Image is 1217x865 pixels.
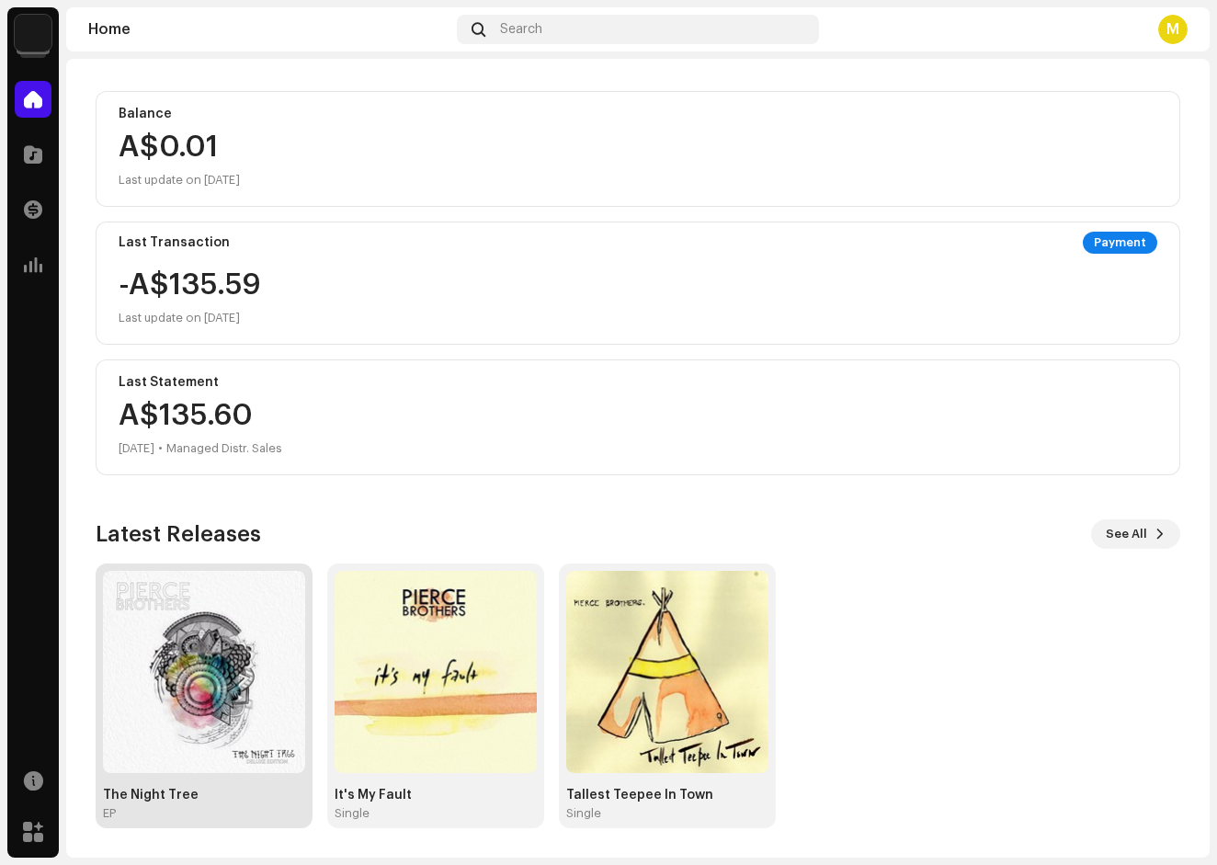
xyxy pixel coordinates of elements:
re-o-card-value: Last Statement [96,359,1180,475]
span: See All [1106,516,1147,552]
div: EP [103,806,116,821]
div: • [158,438,163,460]
h3: Latest Releases [96,519,261,549]
div: It's My Fault [335,788,537,802]
div: Tallest Teepee In Town [566,788,768,802]
div: The Night Tree [103,788,305,802]
div: Single [566,806,601,821]
img: 453f334c-f748-4872-8c54-119385e0a782 [15,15,51,51]
div: Managed Distr. Sales [166,438,282,460]
re-o-card-value: Balance [96,91,1180,207]
div: Payment [1083,232,1157,254]
div: Home [88,22,449,37]
div: [DATE] [119,438,154,460]
div: Last Transaction [119,235,230,250]
img: 2fe4925e-9356-44f9-86d2-7160b011de1a [566,571,768,773]
div: Last Statement [119,375,1157,390]
div: M [1158,15,1188,44]
div: Last update on [DATE] [119,169,1157,191]
span: Search [500,22,542,37]
img: 402395ab-bce2-48b7-b2fe-6926ccdb8b67 [103,571,305,773]
div: Single [335,806,370,821]
div: Last update on [DATE] [119,307,261,329]
img: 9466f62c-a356-441b-b956-42bd8cbbd9df [335,571,537,773]
button: See All [1091,519,1180,549]
div: Balance [119,107,1157,121]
